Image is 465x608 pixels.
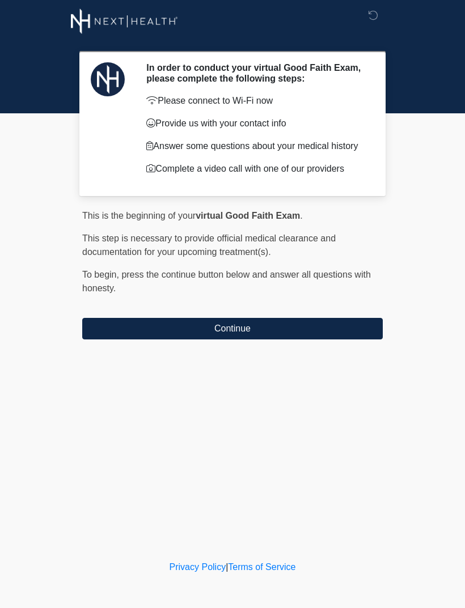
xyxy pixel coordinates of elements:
p: Please connect to Wi-Fi now [146,94,366,108]
a: Terms of Service [228,562,295,572]
p: Complete a video call with one of our providers [146,162,366,176]
span: To begin, [82,270,121,279]
span: . [300,211,302,220]
span: press the continue button below and answer all questions with honesty. [82,270,371,293]
span: This step is necessary to provide official medical clearance and documentation for your upcoming ... [82,233,336,257]
h2: In order to conduct your virtual Good Faith Exam, please complete the following steps: [146,62,366,84]
img: Agent Avatar [91,62,125,96]
p: Answer some questions about your medical history [146,139,366,153]
a: | [226,562,228,572]
span: This is the beginning of your [82,211,196,220]
strong: virtual Good Faith Exam [196,211,300,220]
img: Next-Health Montecito Logo [71,8,178,34]
a: Privacy Policy [170,562,226,572]
button: Continue [82,318,383,339]
p: Provide us with your contact info [146,117,366,130]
